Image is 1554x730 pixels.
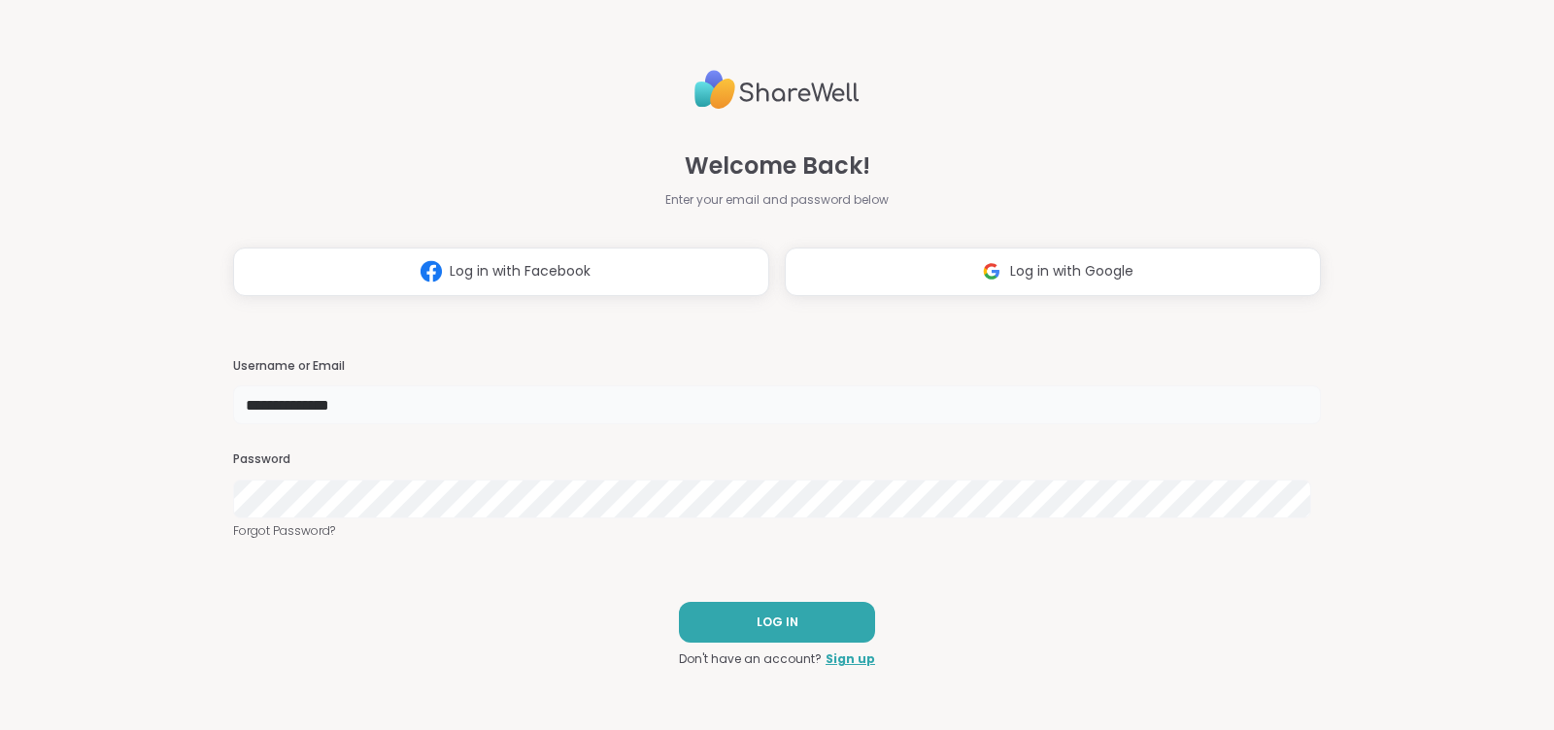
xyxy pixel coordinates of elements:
[233,358,1321,375] h3: Username or Email
[785,248,1321,296] button: Log in with Google
[694,62,860,117] img: ShareWell Logo
[413,253,450,289] img: ShareWell Logomark
[757,614,798,631] span: LOG IN
[233,248,769,296] button: Log in with Facebook
[1010,261,1133,282] span: Log in with Google
[233,522,1321,540] a: Forgot Password?
[665,191,889,209] span: Enter your email and password below
[826,650,875,668] a: Sign up
[973,253,1010,289] img: ShareWell Logomark
[679,602,875,643] button: LOG IN
[679,650,822,668] span: Don't have an account?
[450,261,591,282] span: Log in with Facebook
[685,149,870,183] span: Welcome Back!
[233,451,1321,468] h3: Password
